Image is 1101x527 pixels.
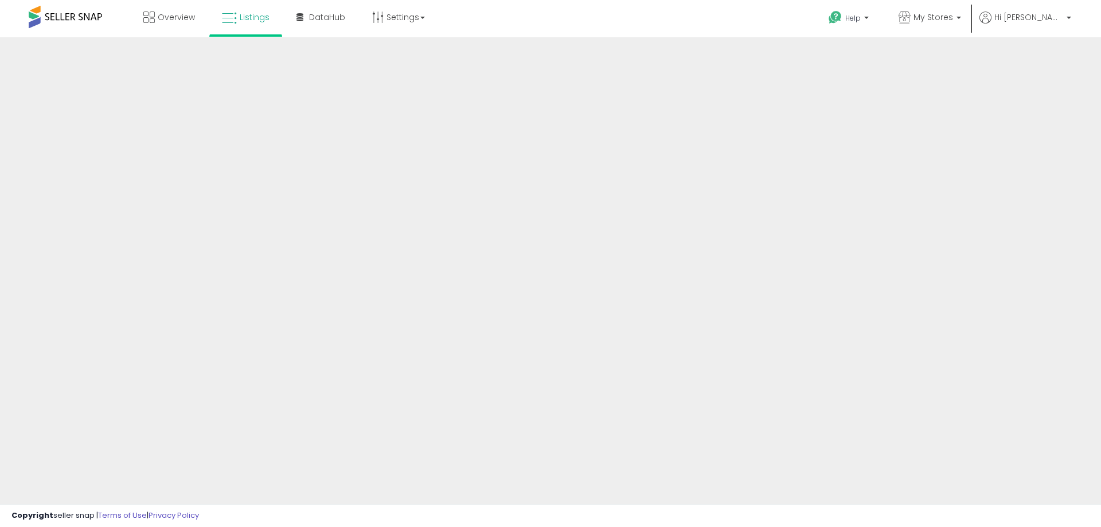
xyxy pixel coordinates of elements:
i: Get Help [828,10,842,25]
span: DataHub [309,11,345,23]
span: Hi [PERSON_NAME] [994,11,1063,23]
a: Hi [PERSON_NAME] [979,11,1071,37]
span: Listings [240,11,270,23]
strong: Copyright [11,510,53,521]
a: Terms of Use [98,510,147,521]
span: My Stores [913,11,953,23]
span: Overview [158,11,195,23]
a: Privacy Policy [149,510,199,521]
div: seller snap | | [11,510,199,521]
span: Help [845,13,861,23]
a: Help [819,2,880,37]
